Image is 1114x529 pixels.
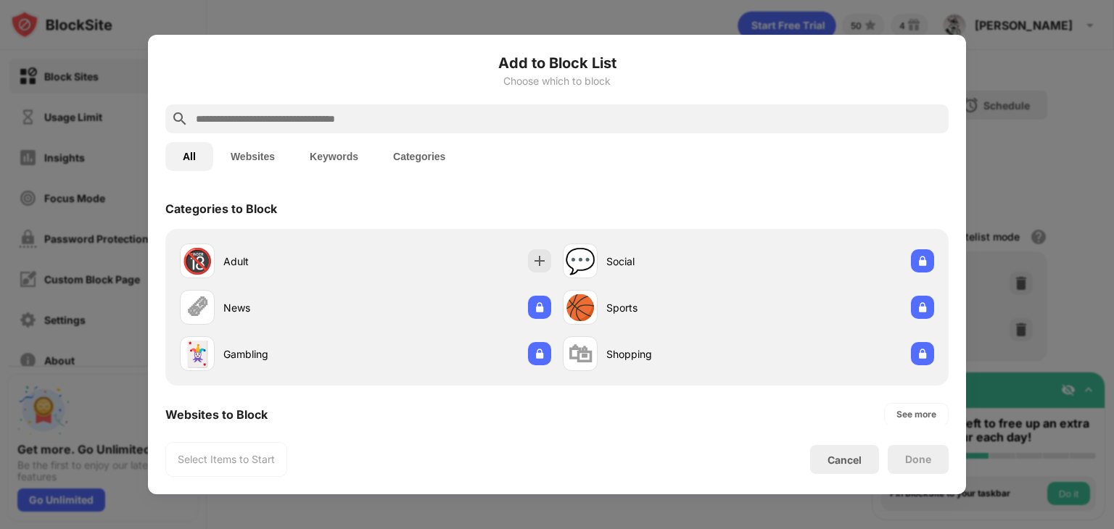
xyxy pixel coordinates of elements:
[606,300,748,315] div: Sports
[213,142,292,171] button: Websites
[565,246,595,276] div: 💬
[165,75,949,87] div: Choose which to block
[905,454,931,465] div: Done
[165,201,277,216] div: Categories to Block
[896,407,936,422] div: See more
[606,346,748,362] div: Shopping
[606,254,748,269] div: Social
[376,142,463,171] button: Categories
[565,293,595,322] div: 🏀
[182,339,213,369] div: 🃏
[171,110,189,128] img: search.svg
[292,142,376,171] button: Keywords
[165,142,213,171] button: All
[568,339,593,369] div: 🛍
[178,452,275,467] div: Select Items to Start
[165,407,268,422] div: Websites to Block
[223,300,366,315] div: News
[182,246,213,276] div: 🔞
[828,454,862,466] div: Cancel
[165,52,949,74] h6: Add to Block List
[223,346,366,362] div: Gambling
[185,293,210,322] div: 🗞
[223,254,366,269] div: Adult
